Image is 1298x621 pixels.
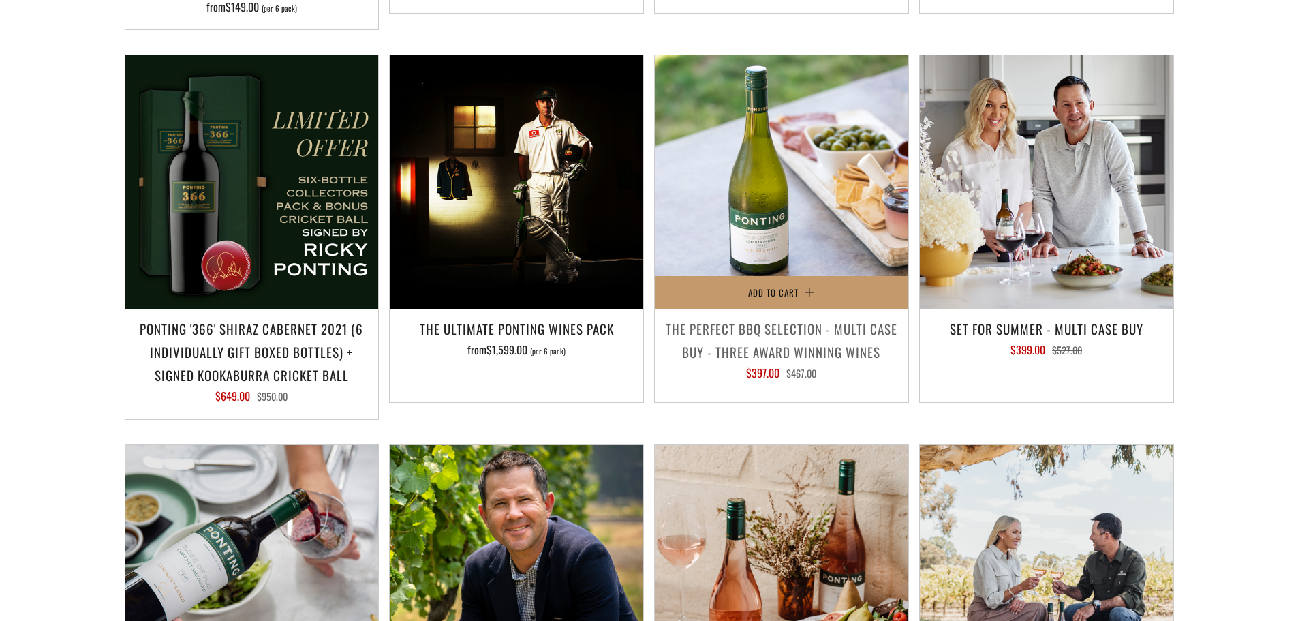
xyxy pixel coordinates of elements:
[746,365,779,381] span: $397.00
[927,317,1166,340] h3: Set For Summer - Multi Case Buy
[786,366,816,380] span: $467.00
[486,342,527,358] span: $1,599.00
[215,388,250,404] span: $649.00
[530,348,566,355] span: (per 6 pack)
[257,389,288,404] span: $950.00
[125,317,379,402] a: Ponting '366' Shiraz Cabernet 2021 (6 individually gift boxed bottles) + SIGNED KOOKABURRA CRICKE...
[662,317,901,363] h3: The perfect BBQ selection - MULTI CASE BUY - Three award winning wines
[390,317,643,385] a: The Ultimate Ponting Wines Pack from$1,599.00 (per 6 pack)
[655,317,908,385] a: The perfect BBQ selection - MULTI CASE BUY - Three award winning wines $397.00 $467.00
[132,317,372,387] h3: Ponting '366' Shiraz Cabernet 2021 (6 individually gift boxed bottles) + SIGNED KOOKABURRA CRICKE...
[920,317,1173,385] a: Set For Summer - Multi Case Buy $399.00 $527.00
[397,317,636,340] h3: The Ultimate Ponting Wines Pack
[467,342,566,358] span: from
[748,286,799,299] span: Add to Cart
[655,276,908,309] button: Add to Cart
[1010,342,1045,358] span: $399.00
[262,5,297,12] span: (per 6 pack)
[1052,343,1082,357] span: $527.00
